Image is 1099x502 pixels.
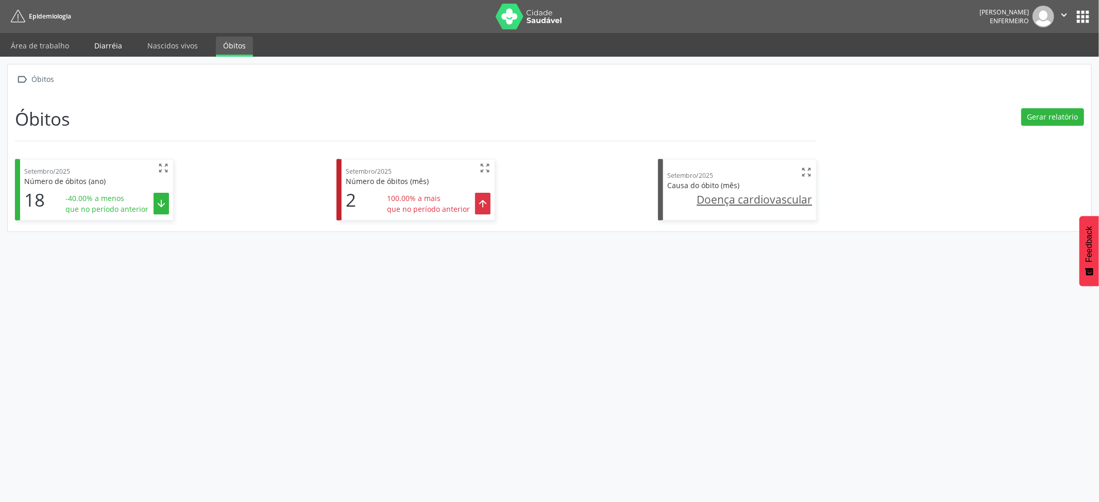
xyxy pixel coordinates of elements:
span: Setembro/2025 [667,171,713,180]
h1: Óbitos [15,108,70,130]
span: 100.00% a mais [387,193,470,204]
i:  [801,166,812,178]
div: [PERSON_NAME] [979,8,1029,16]
span: que no período anterior [65,204,148,214]
div: Setembro/2025  Causa do óbito (mês) Doença cardiovascular [658,159,817,221]
button: apps [1074,8,1092,26]
i:  [479,162,491,174]
button: Feedback - Mostrar pesquisa [1079,216,1099,286]
span: Número de óbitos (mês) [346,176,429,186]
i:  [158,162,169,174]
span: Setembro/2025 [24,167,70,176]
a: Nascidos vivos [140,37,205,55]
span: Enfermeiro [990,16,1029,25]
span: que no período anterior [387,204,470,214]
a: Epidemiologia [7,8,71,25]
u: Doença cardiovascular [697,192,812,207]
img: img [1033,6,1054,27]
div: Setembro/2025  Número de óbitos (ano) 18 -40.00% a menos que no período anterior  [15,159,174,221]
span: Epidemiologia [29,12,71,21]
i:  [156,198,167,209]
span: Causa do óbito (mês) [667,180,739,190]
button:  [1054,6,1074,27]
a: Óbitos [216,37,253,57]
button: Gerar relatório [1021,108,1084,126]
span: Setembro/2025 [346,167,392,176]
i:  [15,72,30,87]
h1: 18 [24,189,45,211]
div: Óbitos [30,72,56,87]
h1: 2 [346,189,356,211]
div: Setembro/2025  Número de óbitos (mês) 2 100.00% a mais que no período anterior  [336,159,495,221]
i:  [477,198,488,209]
i:  [1058,9,1070,21]
a:  Óbitos [15,72,56,87]
span: Número de óbitos (ano) [24,176,106,186]
a: Diarréia [87,37,129,55]
span: Feedback [1085,226,1094,262]
a: Área de trabalho [4,37,76,55]
span: -40.00% a menos [65,193,148,204]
